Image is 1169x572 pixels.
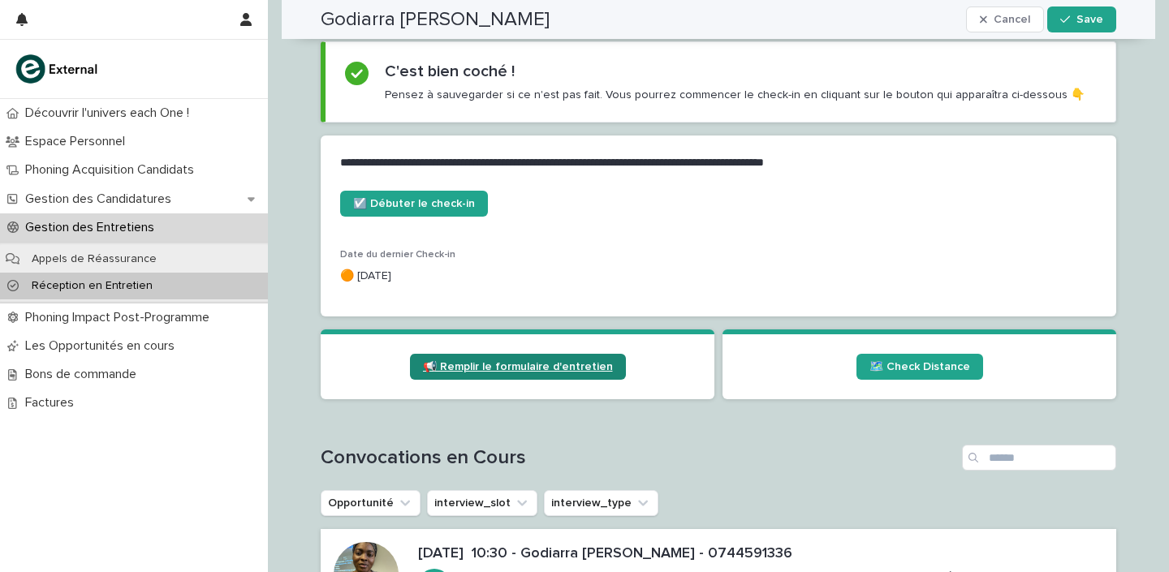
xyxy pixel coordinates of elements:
[19,367,149,382] p: Bons de commande
[321,8,550,32] h2: Godiarra [PERSON_NAME]
[385,62,515,81] h2: C'est bien coché !
[340,268,1097,285] p: 🟠 [DATE]
[19,191,184,207] p: Gestion des Candidatures
[19,134,138,149] p: Espace Personnel
[19,279,166,293] p: Réception en Entretien
[19,105,202,121] p: Découvrir l'univers each One !
[869,361,970,372] span: 🗺️ Check Distance
[385,88,1085,102] p: Pensez à sauvegarder si ce n'est pas fait. Vous pourrez commencer le check-in en cliquant sur le ...
[994,14,1030,25] span: Cancel
[19,162,207,178] p: Phoning Acquisition Candidats
[427,490,537,516] button: interview_slot
[1047,6,1116,32] button: Save
[544,490,658,516] button: interview_type
[321,446,955,470] h1: Convocations en Cours
[962,445,1116,471] input: Search
[19,220,167,235] p: Gestion des Entretiens
[19,338,188,354] p: Les Opportunités en cours
[19,252,170,266] p: Appels de Réassurance
[19,310,222,325] p: Phoning Impact Post-Programme
[19,395,87,411] p: Factures
[856,354,983,380] a: 🗺️ Check Distance
[13,53,102,85] img: bc51vvfgR2QLHU84CWIQ
[340,250,455,260] span: Date du dernier Check-in
[353,198,475,209] span: ☑️ Débuter le check-in
[966,6,1044,32] button: Cancel
[340,191,488,217] a: ☑️ Débuter le check-in
[321,490,421,516] button: Opportunité
[423,361,613,372] span: 📢 Remplir le formulaire d'entretien
[1076,14,1103,25] span: Save
[418,545,1110,563] p: [DATE] 10:30 - Godiarra [PERSON_NAME] - 0744591336
[410,354,626,380] a: 📢 Remplir le formulaire d'entretien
